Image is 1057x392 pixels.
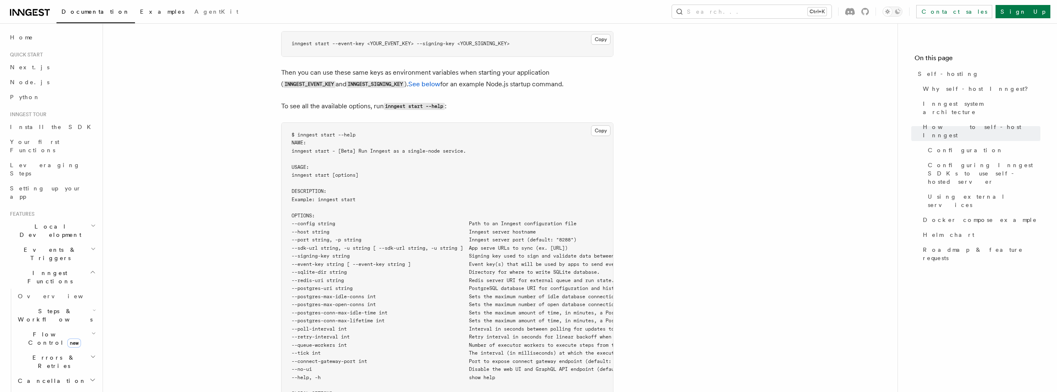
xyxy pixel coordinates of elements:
span: Inngest Functions [7,269,90,285]
span: --redis-uri string Redis server URI for external queue and run state. Defaults to self-contained,... [292,278,856,283]
span: Inngest system architecture [923,100,1040,116]
button: Copy [591,34,611,45]
span: Flow Control [15,330,91,347]
span: $ inngest start --help [292,132,356,138]
span: AgentKit [194,8,238,15]
a: Next.js [7,60,98,75]
span: --queue-workers int Number of executor workers to execute steps from the queue (default: 100) [292,342,681,348]
a: Leveraging Steps [7,158,98,181]
a: Why self-host Inngest? [920,81,1040,96]
span: --tick int The interval (in milliseconds) at which the executor polls the queue (default: 150) [292,350,710,356]
button: Copy [591,125,611,136]
a: Python [7,90,98,105]
button: Flow Controlnew [15,327,98,350]
a: Examples [135,2,189,22]
span: Configuring Inngest SDKs to use self-hosted server [928,161,1040,186]
a: Contact sales [916,5,992,18]
a: See below [408,80,440,88]
span: Examples [140,8,184,15]
p: To see all the available options, run : [281,100,613,112]
span: Home [10,33,33,41]
span: How to self-host Inngest [923,123,1040,139]
span: Roadmap & feature requests [923,246,1040,262]
span: Quick start [7,51,43,58]
a: Node.js [7,75,98,90]
a: Helm chart [920,227,1040,242]
span: Example: inngest start [292,197,356,202]
span: Features [7,211,34,217]
a: Overview [15,289,98,304]
a: Using external services [925,189,1040,212]
button: Search...Ctrl+K [672,5,831,18]
span: inngest start --event-key <YOUR_EVENT_KEY> --signing-key <YOUR_SIGNING_KEY> [292,41,510,46]
span: DESCRIPTION: [292,188,326,194]
span: --postgres-max-idle-conns int Sets the maximum number of idle database connections in the Postgre... [292,294,763,299]
kbd: Ctrl+K [808,7,826,16]
button: Errors & Retries [15,350,98,373]
span: Your first Functions [10,139,59,153]
span: --port string, -p string Inngest server port (default: "8288") [292,237,576,243]
span: Why self-host Inngest? [923,85,1034,93]
a: Configuring Inngest SDKs to use self-hosted server [925,158,1040,189]
span: --no-ui Disable the web UI and GraphQL API endpoint (default: false) [292,366,643,372]
span: inngest start [options] [292,172,358,178]
a: Sign Up [996,5,1050,18]
span: Helm chart [923,231,974,239]
code: INNGEST_EVENT_KEY [283,81,336,88]
span: --postgres-conn-max-lifetime int Sets the maximum amount of time, in minutes, a PostgreSQL connec... [292,318,751,324]
button: Steps & Workflows [15,304,98,327]
span: Node.js [10,79,49,85]
a: Setting up your app [7,181,98,204]
button: Toggle dark mode [883,7,902,17]
span: Python [10,94,40,100]
a: Self-hosting [915,66,1040,81]
span: --help, -h show help [292,375,495,380]
a: AgentKit [189,2,243,22]
code: inngest start --help [384,103,445,110]
span: Leveraging Steps [10,162,80,177]
a: Documentation [56,2,135,23]
button: Local Development [7,219,98,242]
a: How to self-host Inngest [920,119,1040,143]
button: Inngest Functions [7,265,98,289]
span: --poll-interval int Interval in seconds between polling for updates to apps (default: 0) [292,326,667,332]
button: Events & Triggers [7,242,98,265]
a: Roadmap & feature requests [920,242,1040,265]
span: Install the SDK [10,124,96,130]
span: --event-key string [ --event-key string ] Event key(s) that will be used by apps to send events t... [292,261,667,267]
span: --signing-key string Signing key used to sign and validate data between the server and apps. [292,253,675,259]
span: --host string Inngest server hostname [292,229,536,235]
span: Local Development [7,222,91,239]
a: Docker compose example [920,212,1040,227]
span: --sqlite-dir string Directory for where to write SQLite database. [292,269,600,275]
a: Configuration [925,143,1040,158]
span: Next.js [10,64,49,71]
span: --config string Path to an Inngest configuration file [292,221,576,226]
span: new [67,338,81,348]
h4: On this page [915,53,1040,66]
span: USAGE: [292,164,309,170]
span: Overview [18,293,103,299]
a: Inngest system architecture [920,96,1040,119]
span: Using external services [928,192,1040,209]
span: --postgres-uri string PostgreSQL database URI for configuration and history persistence. Defaults... [292,285,745,291]
span: Self-hosting [918,70,979,78]
a: Your first Functions [7,134,98,158]
span: Inngest tour [7,111,47,118]
code: INNGEST_SIGNING_KEY [346,81,405,88]
span: --postgres-conn-max-idle-time int Sets the maximum amount of time, in minutes, a PostgreSQL conne... [292,310,742,316]
span: --retry-interval int Retry interval in seconds for linear backoff when retrying functions - must ... [292,334,765,340]
span: --postgres-max-open-conns int Sets the maximum number of open database connections allowed in the... [292,302,789,307]
span: Documentation [61,8,130,15]
button: Cancellation [15,373,98,388]
p: Then you can use these same keys as environment variables when starting your application ( and ).... [281,67,613,90]
a: Home [7,30,98,45]
a: Install the SDK [7,119,98,134]
span: OPTIONS: [292,213,315,219]
span: Errors & Retries [15,353,90,370]
span: Steps & Workflows [15,307,93,324]
span: Cancellation [15,377,86,385]
span: inngest start - [Beta] Run Inngest as a single-node service. [292,148,466,154]
span: Setting up your app [10,185,81,200]
span: Docker compose example [923,216,1037,224]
